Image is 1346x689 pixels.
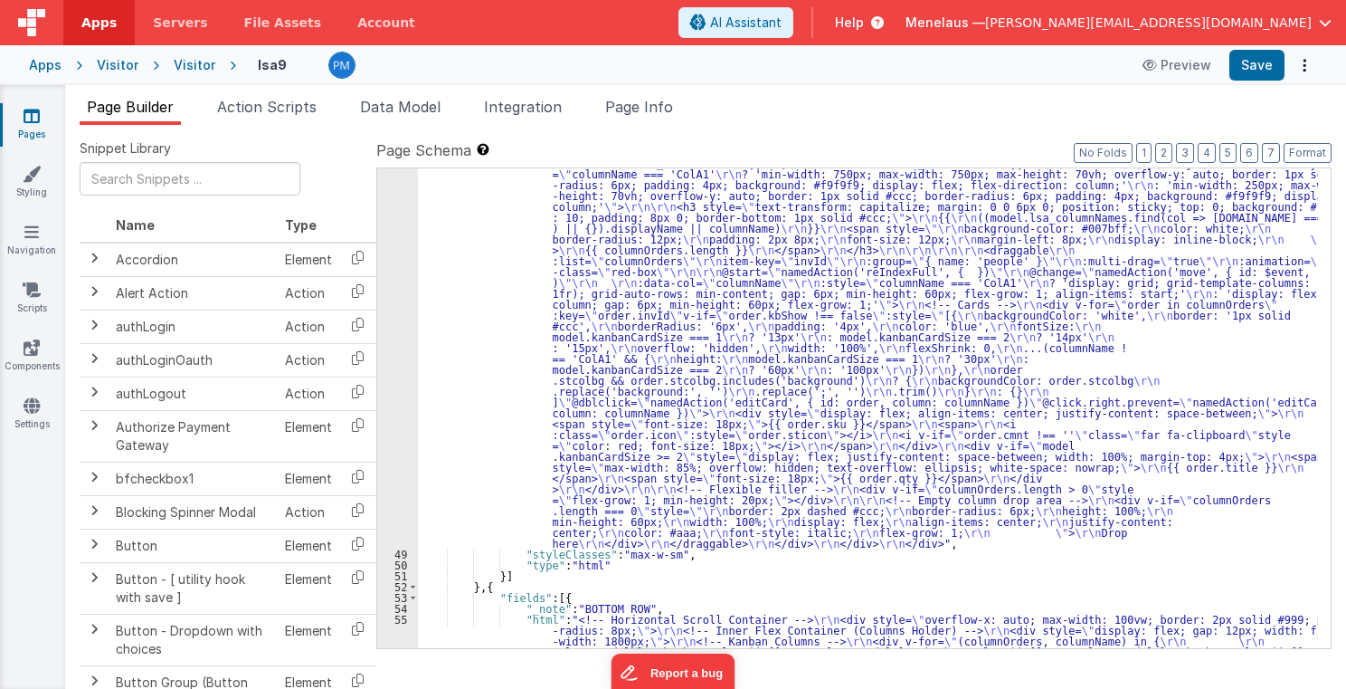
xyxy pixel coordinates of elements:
[285,217,317,233] span: Type
[109,410,278,462] td: Authorize Payment Gateway
[377,603,418,614] div: 54
[835,14,864,32] span: Help
[278,243,339,277] td: Element
[217,98,317,116] span: Action Scripts
[1176,143,1194,163] button: 3
[258,58,287,72] h4: lsa9
[174,56,215,74] div: Visitor
[905,14,985,32] span: Menelaus —
[109,562,278,614] td: Button - [ utility hook with save ]
[109,276,278,310] td: Alert Action
[360,98,441,116] span: Data Model
[109,495,278,529] td: Blocking Spinner Modal
[81,14,117,32] span: Apps
[109,343,278,377] td: authLoginOauth
[278,529,339,562] td: Element
[278,495,339,529] td: Action
[710,14,782,32] span: AI Assistant
[109,529,278,562] td: Button
[1262,143,1280,163] button: 7
[116,217,155,233] span: Name
[244,14,322,32] span: File Assets
[1198,143,1216,163] button: 4
[985,14,1312,32] span: [PERSON_NAME][EMAIL_ADDRESS][DOMAIN_NAME]
[377,570,418,581] div: 51
[1074,143,1133,163] button: No Folds
[1240,143,1258,163] button: 6
[109,462,278,495] td: bfcheckbox1
[1292,53,1317,78] button: Options
[278,276,339,310] td: Action
[80,162,300,196] input: Search Snippets ...
[278,562,339,614] td: Element
[278,343,339,377] td: Action
[278,462,339,495] td: Element
[1155,143,1172,163] button: 2
[484,98,562,116] span: Integration
[109,614,278,665] td: Button - Dropdown with choices
[329,53,355,78] img: a12ed5ba5769bda9d2665f51d2850528
[97,56,138,74] div: Visitor
[678,7,793,38] button: AI Assistant
[1284,143,1332,163] button: Format
[1229,50,1284,81] button: Save
[905,14,1332,32] button: Menelaus — [PERSON_NAME][EMAIL_ADDRESS][DOMAIN_NAME]
[278,310,339,343] td: Action
[87,98,174,116] span: Page Builder
[29,56,62,74] div: Apps
[377,114,418,549] div: 48
[278,410,339,462] td: Element
[377,581,418,592] div: 52
[1219,143,1237,163] button: 5
[1132,51,1222,80] button: Preview
[109,377,278,410] td: authLogout
[377,560,418,570] div: 50
[377,549,418,560] div: 49
[80,139,171,158] span: Snippet Library
[605,98,673,116] span: Page Info
[278,614,339,665] td: Element
[377,592,418,603] div: 53
[376,139,471,161] span: Page Schema
[278,377,339,410] td: Action
[1136,143,1152,163] button: 1
[109,310,278,343] td: authLogin
[109,243,278,277] td: Accordion
[153,14,207,32] span: Servers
